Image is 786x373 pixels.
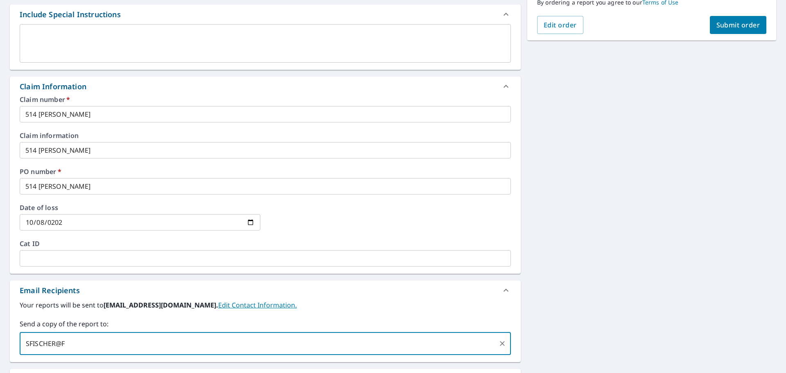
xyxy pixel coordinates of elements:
[10,280,521,300] div: Email Recipients
[497,338,508,349] button: Clear
[716,20,760,29] span: Submit order
[104,301,218,310] b: [EMAIL_ADDRESS][DOMAIN_NAME].
[544,20,577,29] span: Edit order
[20,240,511,247] label: Cat ID
[20,9,121,20] div: Include Special Instructions
[20,81,86,92] div: Claim Information
[218,301,297,310] a: EditContactInfo
[20,204,260,211] label: Date of loss
[10,5,521,24] div: Include Special Instructions
[20,319,511,329] label: Send a copy of the report to:
[20,132,511,139] label: Claim information
[10,77,521,96] div: Claim Information
[20,300,511,310] label: Your reports will be sent to
[537,16,583,34] button: Edit order
[710,16,767,34] button: Submit order
[20,285,80,296] div: Email Recipients
[20,96,511,103] label: Claim number
[20,168,511,175] label: PO number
